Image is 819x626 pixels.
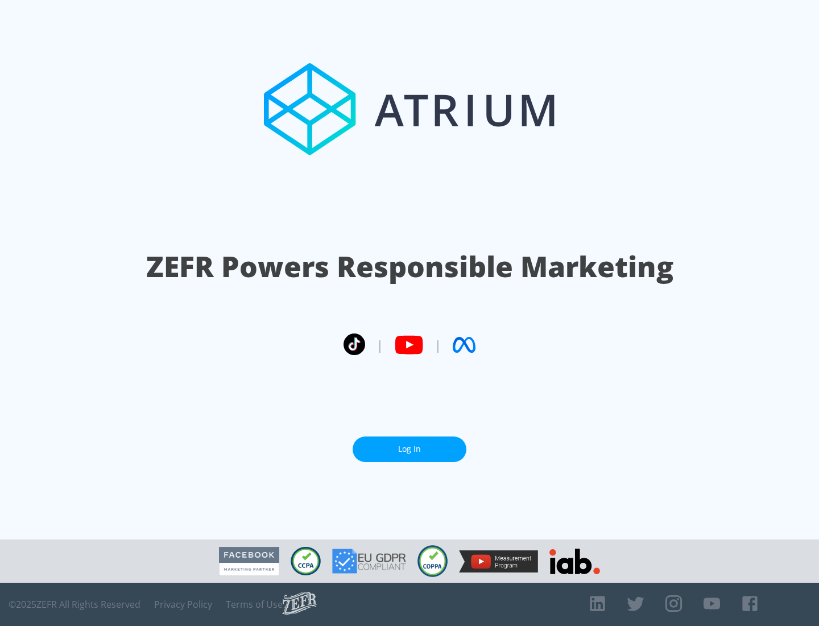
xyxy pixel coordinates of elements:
img: CCPA Compliant [291,547,321,575]
span: | [435,336,441,353]
img: Facebook Marketing Partner [219,547,279,576]
img: COPPA Compliant [417,545,448,577]
span: | [377,336,383,353]
a: Terms of Use [226,599,283,610]
img: YouTube Measurement Program [459,550,538,573]
a: Privacy Policy [154,599,212,610]
img: GDPR Compliant [332,549,406,574]
h1: ZEFR Powers Responsible Marketing [146,247,673,286]
span: © 2025 ZEFR All Rights Reserved [9,599,140,610]
a: Log In [353,436,466,462]
img: IAB [549,549,600,574]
